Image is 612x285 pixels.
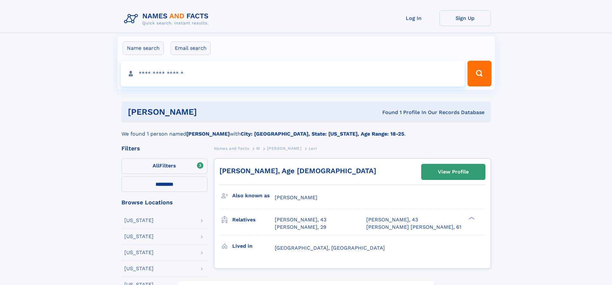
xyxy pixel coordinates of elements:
div: [US_STATE] [124,250,154,255]
h3: Relatives [232,214,275,225]
div: [US_STATE] [124,234,154,239]
label: Filters [121,158,208,174]
a: [PERSON_NAME] [PERSON_NAME], 61 [366,224,461,231]
div: [US_STATE] [124,218,154,223]
a: Log In [388,10,439,26]
a: [PERSON_NAME], 43 [275,216,326,223]
span: Levi [309,146,317,151]
a: [PERSON_NAME], 29 [275,224,326,231]
div: ❯ [467,216,475,220]
b: [PERSON_NAME] [186,131,230,137]
a: Names and Facts [214,144,249,152]
div: Filters [121,146,208,151]
a: M [256,144,260,152]
div: [US_STATE] [124,266,154,271]
div: Found 1 Profile In Our Records Database [289,109,484,116]
a: [PERSON_NAME], 43 [366,216,418,223]
span: [PERSON_NAME] [275,194,317,200]
h1: [PERSON_NAME] [128,108,290,116]
a: View Profile [421,164,485,180]
h3: Also known as [232,190,275,201]
span: [PERSON_NAME] [267,146,301,151]
label: Email search [171,41,211,55]
input: search input [121,61,465,86]
span: All [153,163,159,169]
span: M [256,146,260,151]
a: [PERSON_NAME], Age [DEMOGRAPHIC_DATA] [219,167,376,175]
label: Name search [123,41,164,55]
a: [PERSON_NAME] [267,144,301,152]
h3: Lived in [232,241,275,252]
b: City: [GEOGRAPHIC_DATA], State: [US_STATE], Age Range: 18-25 [241,131,404,137]
div: We found 1 person named with . [121,122,491,138]
a: Sign Up [439,10,491,26]
span: [GEOGRAPHIC_DATA], [GEOGRAPHIC_DATA] [275,245,385,251]
img: Logo Names and Facts [121,10,214,28]
div: Browse Locations [121,200,208,205]
div: View Profile [438,165,469,179]
button: Search Button [467,61,491,86]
